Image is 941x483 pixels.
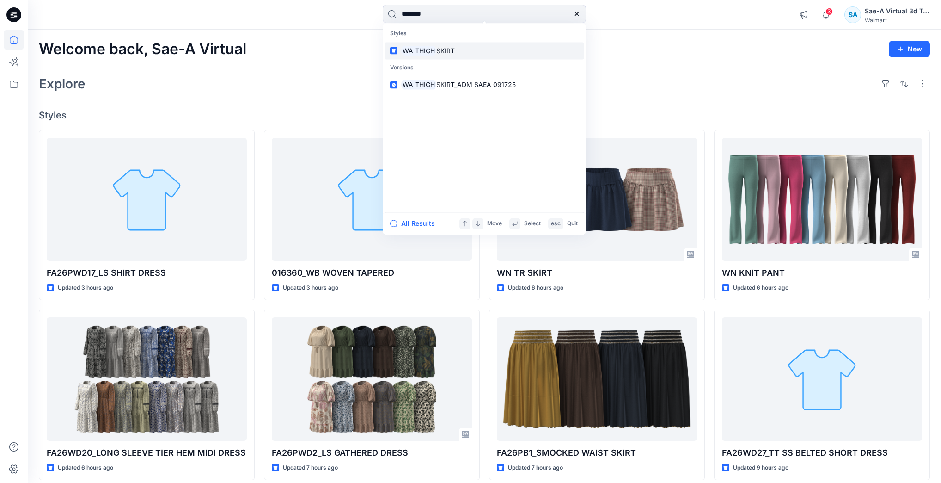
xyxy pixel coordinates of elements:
p: FA26WD27_TT SS BELTED SHORT DRESS [722,446,922,459]
p: WN TR SKIRT [497,266,697,279]
mark: WA THIGH [401,45,436,56]
p: FA26PWD2_LS GATHERED DRESS [272,446,472,459]
span: 3 [825,8,833,15]
span: SKIRT_ADM SAEA 091725 [436,81,516,89]
p: Select [524,219,541,229]
div: Walmart [865,17,929,24]
p: FA26WD20_LONG SLEEVE TIER HEM MIDI DRESS [47,446,247,459]
p: Updated 9 hours ago [733,463,788,473]
p: Updated 3 hours ago [58,283,113,293]
p: Updated 6 hours ago [58,463,113,473]
a: FA26PB1_SMOCKED WAIST SKIRT [497,317,697,440]
a: FA26WD20_LONG SLEEVE TIER HEM MIDI DRESS [47,317,247,440]
button: New [889,41,930,57]
a: WN KNIT PANT [722,138,922,261]
p: Updated 3 hours ago [283,283,338,293]
p: Updated 6 hours ago [733,283,788,293]
a: FA26WD27_TT SS BELTED SHORT DRESS [722,317,922,440]
button: All Results [390,218,441,229]
p: Versions [385,59,584,76]
p: WN KNIT PANT [722,266,922,279]
h4: Styles [39,110,930,121]
p: FA26PWD17_LS SHIRT DRESS [47,266,247,279]
a: WA THIGHSKIRT_ADM SAEA 091725 [385,76,584,93]
p: Updated 7 hours ago [283,463,338,473]
p: Updated 6 hours ago [508,283,563,293]
mark: WA THIGH [401,80,436,90]
a: FA26PWD17_LS SHIRT DRESS [47,138,247,261]
a: 016360_WB WOVEN TAPERED [272,138,472,261]
div: Sae-A Virtual 3d Team [865,6,929,17]
div: SA [844,6,861,23]
a: WA THIGHSKIRT [385,42,584,59]
p: Quit [567,219,578,229]
a: FA26PWD2_LS GATHERED DRESS [272,317,472,440]
p: esc [551,219,561,229]
span: SKIRT [436,47,455,55]
h2: Explore [39,76,86,91]
p: Styles [385,25,584,42]
h2: Welcome back, Sae-A Virtual [39,41,246,58]
p: FA26PB1_SMOCKED WAIST SKIRT [497,446,697,459]
p: Updated 7 hours ago [508,463,563,473]
p: Move [487,219,502,229]
a: WN TR SKIRT [497,138,697,261]
p: 016360_WB WOVEN TAPERED [272,266,472,279]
